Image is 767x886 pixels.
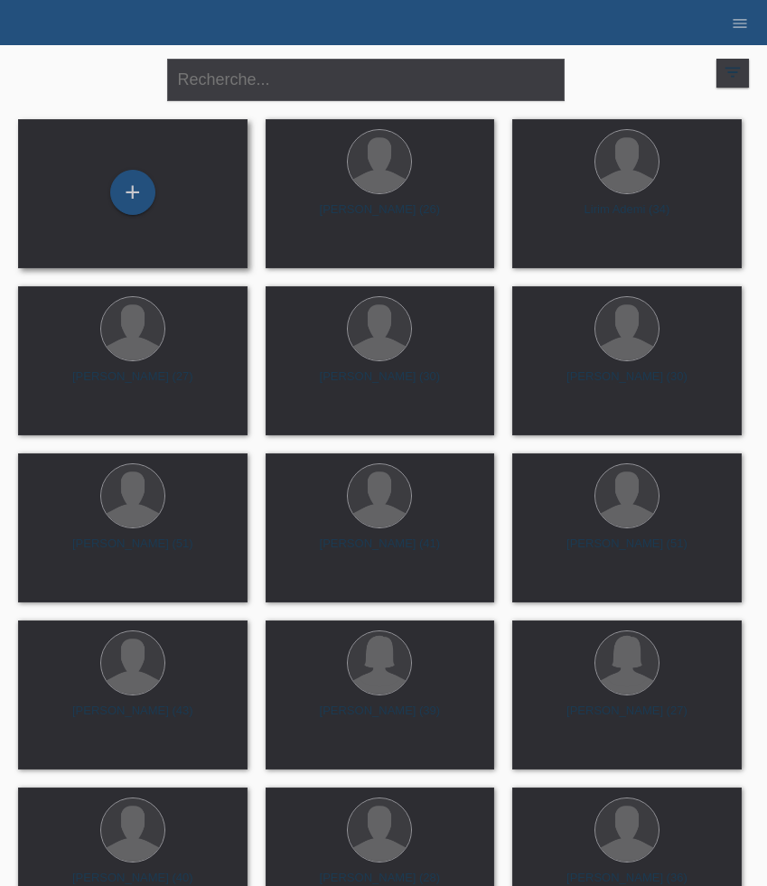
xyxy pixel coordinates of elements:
div: [PERSON_NAME] (27) [33,369,233,398]
div: [PERSON_NAME] (30) [527,369,727,398]
div: [PERSON_NAME] (27) [527,704,727,732]
div: [PERSON_NAME] (26) [280,202,481,231]
div: [PERSON_NAME] (41) [280,536,481,565]
div: [PERSON_NAME] (39) [280,704,481,732]
div: [PERSON_NAME] (30) [280,369,481,398]
i: filter_list [723,62,743,82]
div: [PERSON_NAME] (51) [33,536,233,565]
div: [PERSON_NAME] (43) [33,704,233,732]
input: Recherche... [167,59,565,101]
div: Lirim Ademi (34) [527,202,727,231]
i: menu [731,14,749,33]
a: menu [722,17,758,28]
div: [PERSON_NAME] (51) [527,536,727,565]
div: Enregistrer le client [111,177,154,208]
